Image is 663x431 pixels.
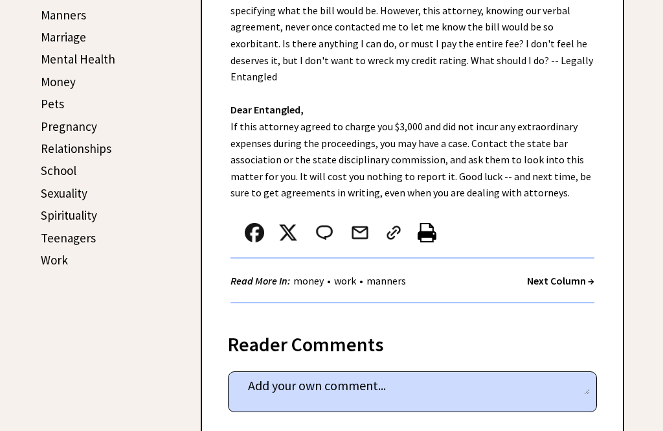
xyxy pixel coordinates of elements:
img: mail.png [350,223,370,242]
a: Marriage [41,29,86,45]
a: manners [363,274,409,287]
div: • • [230,273,409,289]
a: Work [41,252,68,268]
a: Relationships [41,141,111,156]
strong: Read More In: [230,274,290,287]
img: x_small.png [278,223,298,242]
img: link_02.png [384,223,403,242]
strong: Dear Entangled, [230,103,304,116]
div: Reader Comments [228,331,597,351]
a: Teenagers [41,230,96,246]
a: Pets [41,96,64,111]
a: Pregnancy [41,119,97,134]
a: work [331,274,359,287]
a: Manners [41,7,86,23]
a: Next Column → [527,274,594,287]
a: School [41,163,76,178]
a: Money [41,74,76,89]
a: Mental Health [41,51,115,67]
a: Sexuality [41,185,87,201]
img: facebook.png [245,223,264,242]
a: Spirituality [41,207,97,223]
img: printer%20icon.png [418,223,436,242]
img: message_round%202.png [313,223,335,242]
a: money [290,274,327,287]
